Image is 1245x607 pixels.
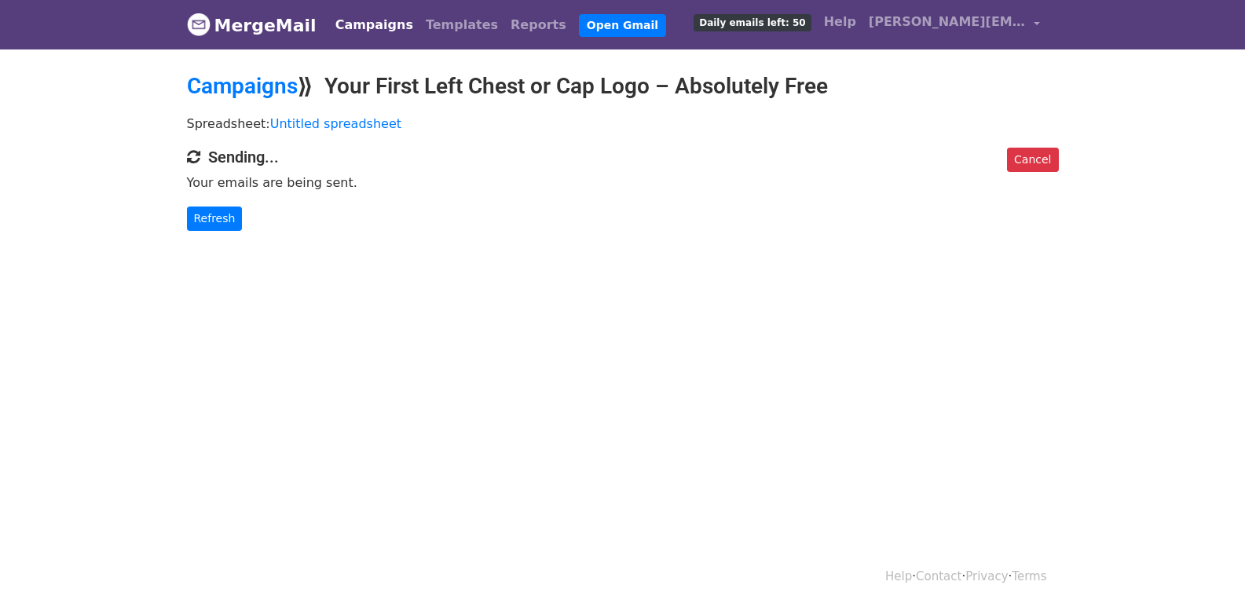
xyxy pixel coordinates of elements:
[694,14,811,31] span: Daily emails left: 50
[818,6,862,38] a: Help
[965,569,1008,583] a: Privacy
[187,148,1059,166] h4: Sending...
[187,73,298,99] a: Campaigns
[1012,569,1046,583] a: Terms
[187,13,211,36] img: MergeMail logo
[885,569,912,583] a: Help
[187,174,1059,191] p: Your emails are being sent.
[187,207,243,231] a: Refresh
[329,9,419,41] a: Campaigns
[187,115,1059,132] p: Spreadsheet:
[687,6,817,38] a: Daily emails left: 50
[270,116,401,131] a: Untitled spreadsheet
[916,569,961,583] a: Contact
[419,9,504,41] a: Templates
[504,9,573,41] a: Reports
[862,6,1046,43] a: [PERSON_NAME][EMAIL_ADDRESS][DOMAIN_NAME]
[579,14,666,37] a: Open Gmail
[187,9,317,42] a: MergeMail
[187,73,1059,100] h2: ⟫ Your First Left Chest or Cap Logo – Absolutely Free
[869,13,1026,31] span: [PERSON_NAME][EMAIL_ADDRESS][DOMAIN_NAME]
[1007,148,1058,172] a: Cancel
